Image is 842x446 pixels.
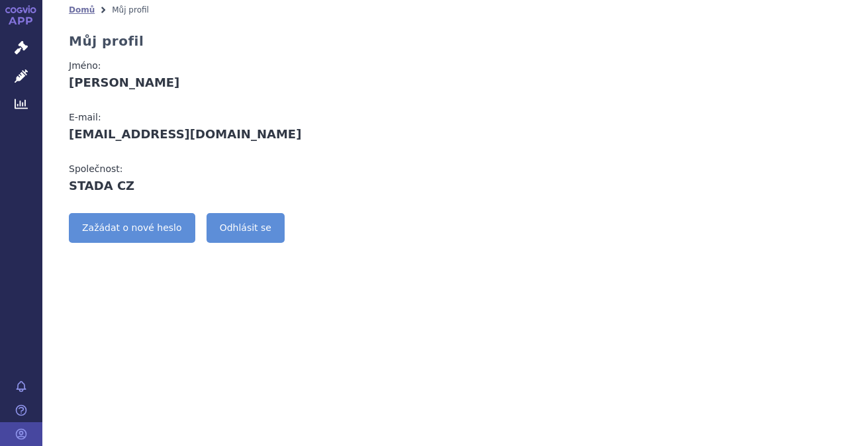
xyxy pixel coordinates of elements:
[69,127,367,142] div: [EMAIL_ADDRESS][DOMAIN_NAME]
[69,110,367,124] div: E-mail:
[69,33,144,49] h2: Můj profil
[69,179,367,193] div: STADA CZ
[207,213,285,243] a: Odhlásit se
[69,5,95,15] a: Domů
[69,58,367,73] div: Jméno:
[69,213,195,243] a: Zažádat o nové heslo
[69,161,367,176] div: Společnost:
[69,75,367,90] div: [PERSON_NAME]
